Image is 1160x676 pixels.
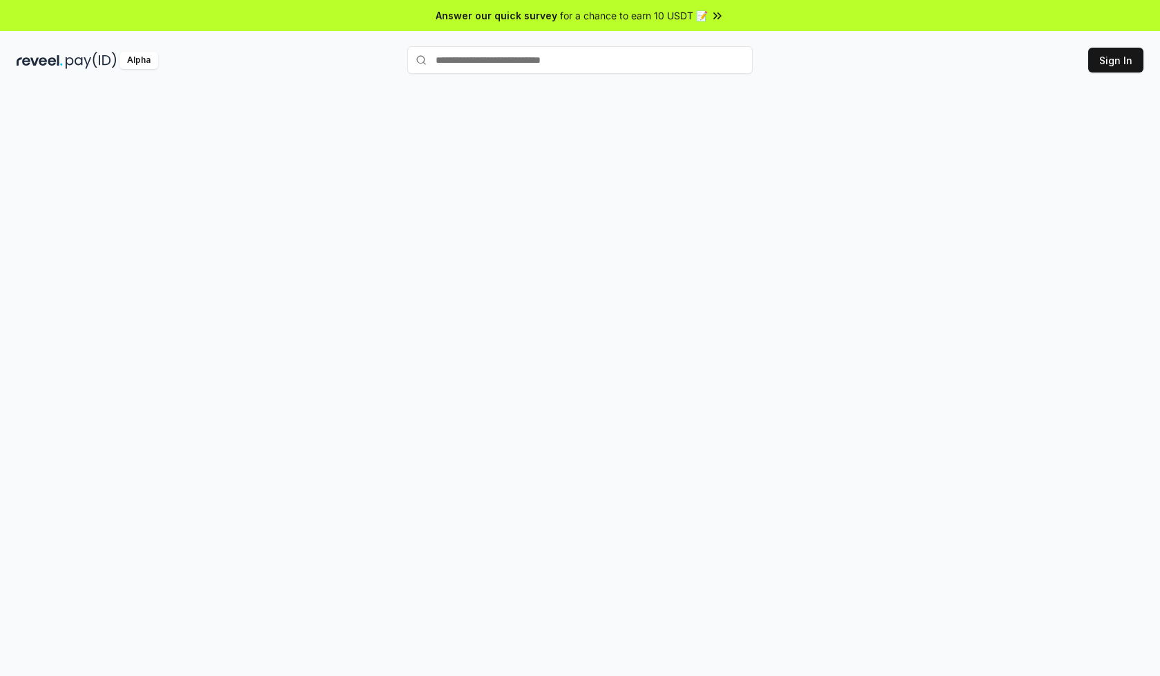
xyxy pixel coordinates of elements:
[17,52,63,69] img: reveel_dark
[1088,48,1143,73] button: Sign In
[66,52,117,69] img: pay_id
[119,52,158,69] div: Alpha
[560,8,708,23] span: for a chance to earn 10 USDT 📝
[436,8,557,23] span: Answer our quick survey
